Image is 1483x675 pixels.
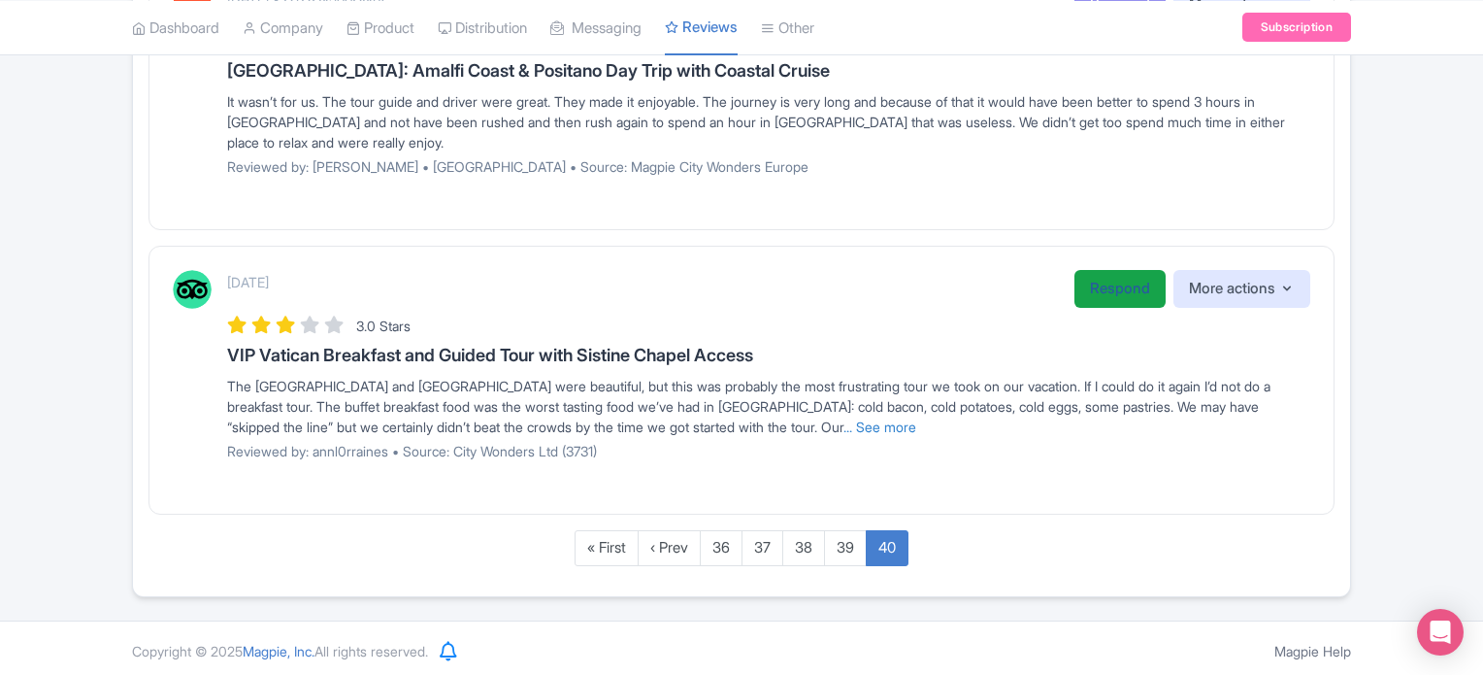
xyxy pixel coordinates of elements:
[638,530,701,566] a: ‹ Prev
[346,1,414,54] a: Product
[1274,643,1351,659] a: Magpie Help
[227,346,1310,365] h3: VIP Vatican Breakfast and Guided Tour with Sistine Chapel Access
[1417,609,1464,656] div: Open Intercom Messenger
[227,91,1310,152] div: It wasn’t for us. The tour guide and driver were great. They made it enjoyable. The journey is ve...
[575,530,639,566] a: « First
[120,641,440,661] div: Copyright © 2025 All rights reserved.
[356,318,411,334] span: 3.0 Stars
[227,272,269,292] p: [DATE]
[227,376,1310,437] div: The [GEOGRAPHIC_DATA] and [GEOGRAPHIC_DATA] were beautiful, but this was probably the most frustr...
[227,441,1310,461] p: Reviewed by: annl0rraines • Source: City Wonders Ltd (3731)
[782,530,825,566] a: 38
[227,61,1310,81] h3: [GEOGRAPHIC_DATA]: Amalfi Coast & Positano Day Trip with Coastal Cruise
[227,156,1310,177] p: Reviewed by: [PERSON_NAME] • [GEOGRAPHIC_DATA] • Source: Magpie City Wonders Europe
[866,530,908,566] a: 40
[132,1,219,54] a: Dashboard
[761,1,814,54] a: Other
[843,419,916,435] a: ... See more
[438,1,527,54] a: Distribution
[1173,270,1310,308] button: More actions
[243,643,314,659] span: Magpie, Inc.
[824,530,867,566] a: 39
[1074,270,1166,308] a: Respond
[243,1,323,54] a: Company
[173,270,212,309] img: Tripadvisor Logo
[741,530,783,566] a: 37
[700,530,742,566] a: 36
[1242,13,1351,42] a: Subscription
[550,1,642,54] a: Messaging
